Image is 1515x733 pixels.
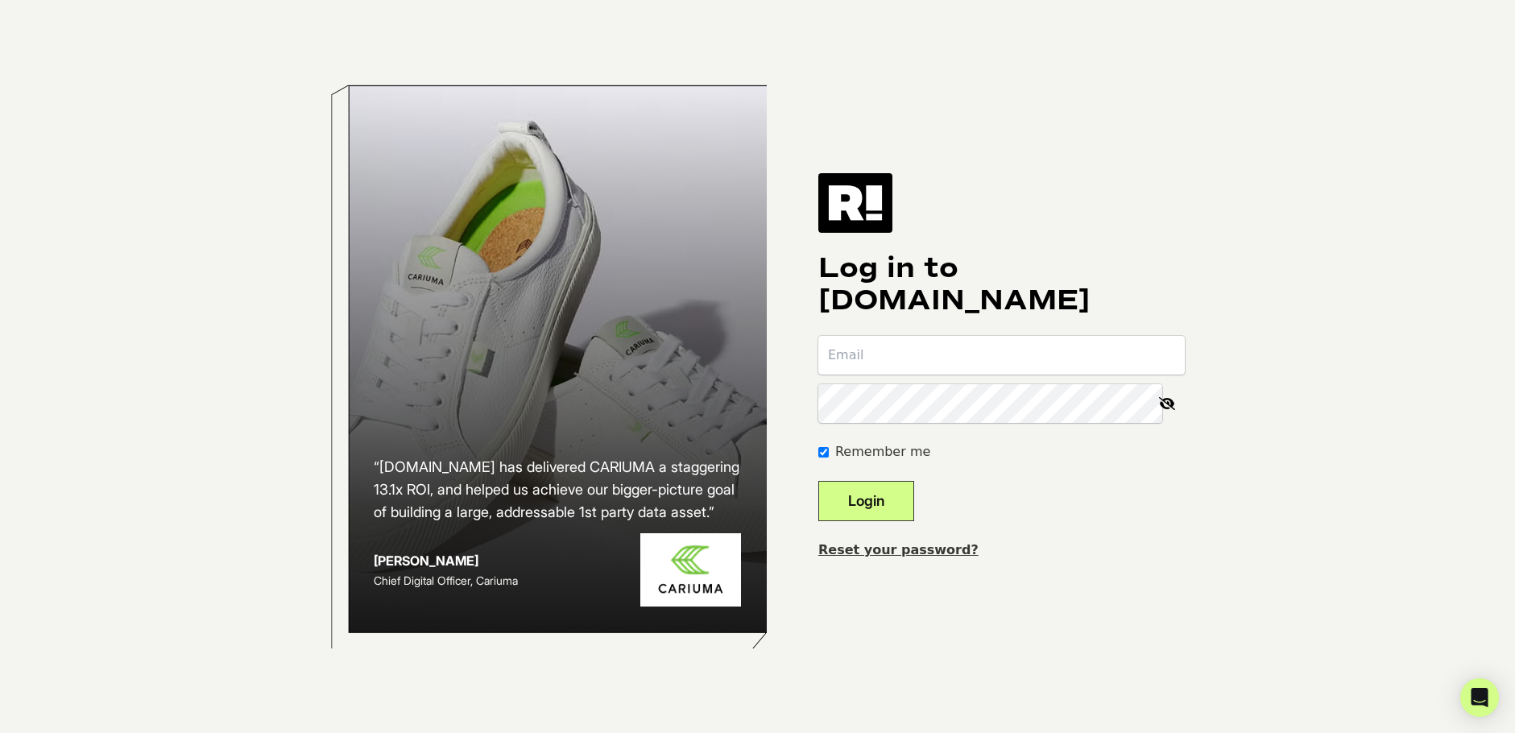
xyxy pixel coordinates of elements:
img: Cariuma [640,533,741,607]
input: Email [818,336,1185,375]
strong: [PERSON_NAME] [374,553,478,569]
div: Open Intercom Messenger [1460,678,1499,717]
label: Remember me [835,442,930,462]
img: Retention.com [818,173,892,233]
h2: “[DOMAIN_NAME] has delivered CARIUMA a staggering 13.1x ROI, and helped us achieve our bigger-pic... [374,456,741,524]
button: Login [818,481,914,521]
span: Chief Digital Officer, Cariuma [374,574,518,587]
a: Reset your password? [818,542,979,557]
h1: Log in to [DOMAIN_NAME] [818,252,1185,317]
